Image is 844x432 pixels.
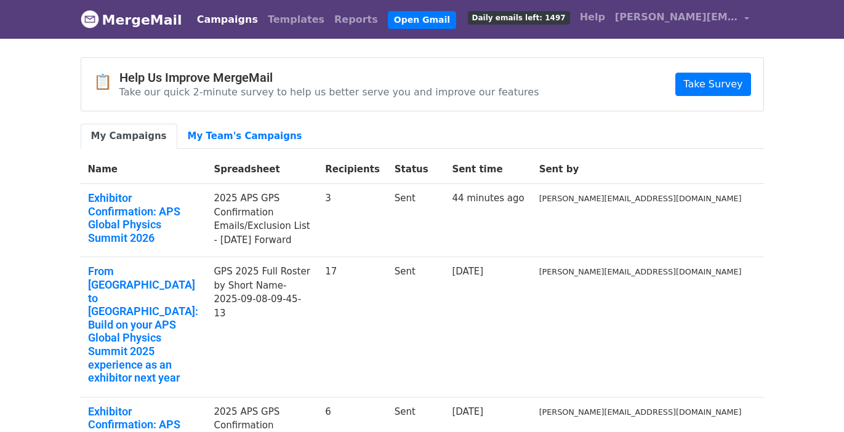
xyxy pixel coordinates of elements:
a: Open Gmail [388,11,456,29]
td: Sent [387,184,445,257]
th: Recipients [318,155,387,184]
a: Help [575,5,610,30]
a: Exhibitor Confirmation: APS Global Physics Summit 2026 [88,191,199,244]
td: Sent [387,257,445,397]
a: [PERSON_NAME][EMAIL_ADDRESS][DOMAIN_NAME] [610,5,754,34]
td: 2025 APS GPS Confirmation Emails/Exclusion List - [DATE] Forward [206,184,318,257]
p: Take our quick 2-minute survey to help us better serve you and improve our features [119,86,539,98]
a: Templates [263,7,329,32]
small: [PERSON_NAME][EMAIL_ADDRESS][DOMAIN_NAME] [539,267,742,276]
img: MergeMail logo [81,10,99,28]
td: 3 [318,184,387,257]
a: Reports [329,7,383,32]
th: Status [387,155,445,184]
th: Sent by [532,155,749,184]
a: From [GEOGRAPHIC_DATA] to [GEOGRAPHIC_DATA]: Build on your APS Global Physics Summit 2025 experie... [88,265,199,384]
a: [DATE] [452,266,483,277]
a: [DATE] [452,406,483,417]
a: Take Survey [675,73,750,96]
span: [PERSON_NAME][EMAIL_ADDRESS][DOMAIN_NAME] [615,10,738,25]
a: MergeMail [81,7,182,33]
span: Daily emails left: 1497 [468,11,570,25]
td: 17 [318,257,387,397]
a: Daily emails left: 1497 [463,5,575,30]
h4: Help Us Improve MergeMail [119,70,539,85]
small: [PERSON_NAME][EMAIL_ADDRESS][DOMAIN_NAME] [539,407,742,417]
a: Campaigns [192,7,263,32]
small: [PERSON_NAME][EMAIL_ADDRESS][DOMAIN_NAME] [539,194,742,203]
th: Sent time [444,155,531,184]
span: 📋 [94,73,119,91]
a: 44 minutes ago [452,193,524,204]
a: My Campaigns [81,124,177,149]
th: Name [81,155,207,184]
td: GPS 2025 Full Roster by Short Name-2025-09-08-09-45-13 [206,257,318,397]
a: My Team's Campaigns [177,124,313,149]
th: Spreadsheet [206,155,318,184]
